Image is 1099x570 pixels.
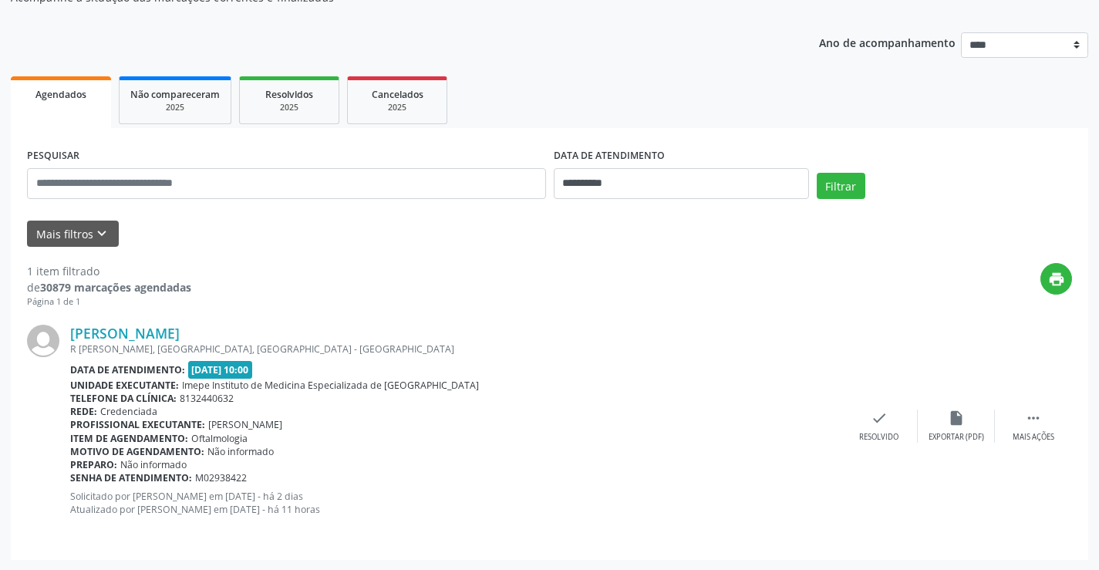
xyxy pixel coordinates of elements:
div: 2025 [251,102,328,113]
span: [PERSON_NAME] [208,418,282,431]
span: Não compareceram [130,88,220,101]
div: Exportar (PDF) [929,432,984,443]
span: Agendados [35,88,86,101]
i: keyboard_arrow_down [93,225,110,242]
button: Filtrar [817,173,865,199]
b: Unidade executante: [70,379,179,392]
b: Senha de atendimento: [70,471,192,484]
span: [DATE] 10:00 [188,361,253,379]
label: PESQUISAR [27,144,79,168]
div: 2025 [359,102,436,113]
span: Não informado [120,458,187,471]
div: 2025 [130,102,220,113]
strong: 30879 marcações agendadas [40,280,191,295]
span: 8132440632 [180,392,234,405]
p: Ano de acompanhamento [819,32,956,52]
label: DATA DE ATENDIMENTO [554,144,665,168]
b: Data de atendimento: [70,363,185,376]
b: Item de agendamento: [70,432,188,445]
div: Página 1 de 1 [27,295,191,309]
button: Mais filtroskeyboard_arrow_down [27,221,119,248]
b: Preparo: [70,458,117,471]
i: insert_drive_file [948,410,965,427]
b: Telefone da clínica: [70,392,177,405]
div: R [PERSON_NAME], [GEOGRAPHIC_DATA], [GEOGRAPHIC_DATA] - [GEOGRAPHIC_DATA] [70,342,841,356]
div: Resolvido [859,432,898,443]
span: Imepe Instituto de Medicina Especializada de [GEOGRAPHIC_DATA] [182,379,479,392]
span: M02938422 [195,471,247,484]
span: Oftalmologia [191,432,248,445]
button: print [1040,263,1072,295]
div: 1 item filtrado [27,263,191,279]
img: img [27,325,59,357]
p: Solicitado por [PERSON_NAME] em [DATE] - há 2 dias Atualizado por [PERSON_NAME] em [DATE] - há 11... [70,490,841,516]
i: print [1048,271,1065,288]
b: Motivo de agendamento: [70,445,204,458]
i: check [871,410,888,427]
b: Rede: [70,405,97,418]
i:  [1025,410,1042,427]
span: Resolvidos [265,88,313,101]
span: Cancelados [372,88,423,101]
div: de [27,279,191,295]
a: [PERSON_NAME] [70,325,180,342]
span: Não informado [207,445,274,458]
b: Profissional executante: [70,418,205,431]
div: Mais ações [1013,432,1054,443]
span: Credenciada [100,405,157,418]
